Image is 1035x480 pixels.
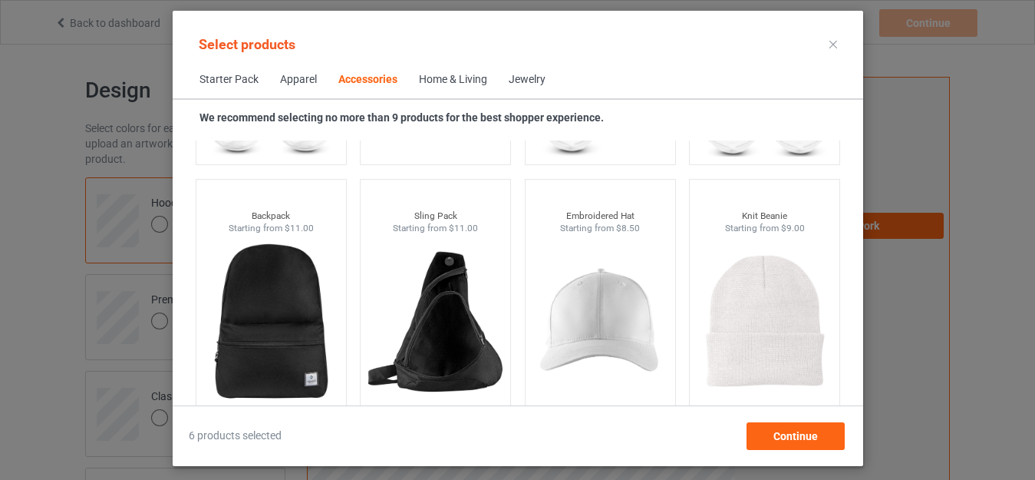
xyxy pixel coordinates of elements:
strong: We recommend selecting no more than 9 products for the best shopper experience. [199,111,604,124]
img: regular.jpg [367,235,504,407]
span: Starter Pack [189,61,269,98]
div: Apparel [280,72,317,88]
div: Starting from [525,222,674,235]
div: Starting from [690,222,839,235]
span: $9.00 [780,223,804,233]
div: Sling Pack [361,210,510,223]
img: regular.jpg [531,235,668,407]
div: Starting from [361,222,510,235]
div: Accessories [338,72,397,88]
img: regular.jpg [696,235,833,407]
div: Jewelry [509,72,546,88]
div: Home & Living [419,72,487,88]
div: Continue [746,422,844,450]
div: Embroidered Hat [525,210,674,223]
span: $11.00 [449,223,478,233]
div: Starting from [196,222,345,235]
span: Select products [199,36,295,52]
span: 6 products selected [189,429,282,444]
div: Backpack [196,210,345,223]
div: Knit Beanie [690,210,839,223]
span: Continue [773,430,817,442]
span: $11.00 [284,223,313,233]
img: regular.jpg [202,235,339,407]
span: $8.50 [616,223,640,233]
